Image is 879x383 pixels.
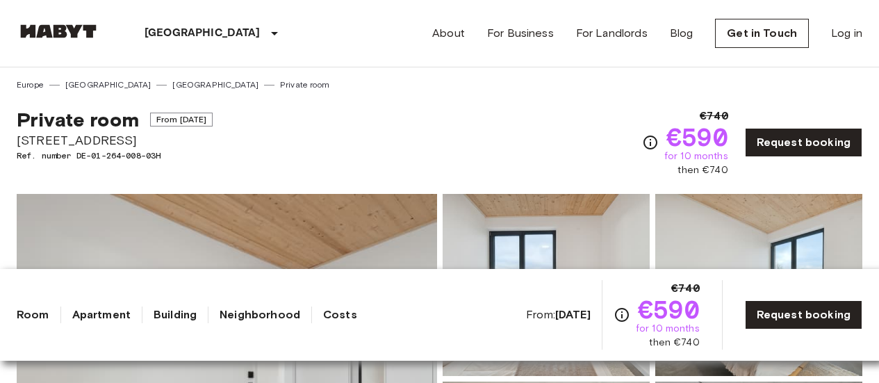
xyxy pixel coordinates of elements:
[487,25,554,42] a: For Business
[150,113,213,127] span: From [DATE]
[655,194,862,376] img: Picture of unit DE-01-264-008-03H
[17,131,213,149] span: [STREET_ADDRESS]
[72,307,131,323] a: Apartment
[670,25,693,42] a: Blog
[17,24,100,38] img: Habyt
[745,128,862,157] a: Request booking
[614,307,630,323] svg: Check cost overview for full price breakdown. Please note that discounts apply to new joiners onl...
[17,79,44,91] a: Europe
[154,307,197,323] a: Building
[700,108,728,124] span: €740
[65,79,151,91] a: [GEOGRAPHIC_DATA]
[649,336,699,350] span: then €740
[576,25,648,42] a: For Landlords
[831,25,862,42] a: Log in
[745,300,862,329] a: Request booking
[280,79,329,91] a: Private room
[555,308,591,321] b: [DATE]
[715,19,809,48] a: Get in Touch
[642,134,659,151] svg: Check cost overview for full price breakdown. Please note that discounts apply to new joiners onl...
[220,307,300,323] a: Neighborhood
[17,307,49,323] a: Room
[17,108,139,131] span: Private room
[526,307,591,323] span: From:
[432,25,465,42] a: About
[666,124,728,149] span: €590
[443,194,650,376] img: Picture of unit DE-01-264-008-03H
[17,149,213,162] span: Ref. number DE-01-264-008-03H
[638,297,700,322] span: €590
[636,322,700,336] span: for 10 months
[671,280,700,297] span: €740
[664,149,728,163] span: for 10 months
[323,307,357,323] a: Costs
[172,79,258,91] a: [GEOGRAPHIC_DATA]
[677,163,728,177] span: then €740
[145,25,261,42] p: [GEOGRAPHIC_DATA]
